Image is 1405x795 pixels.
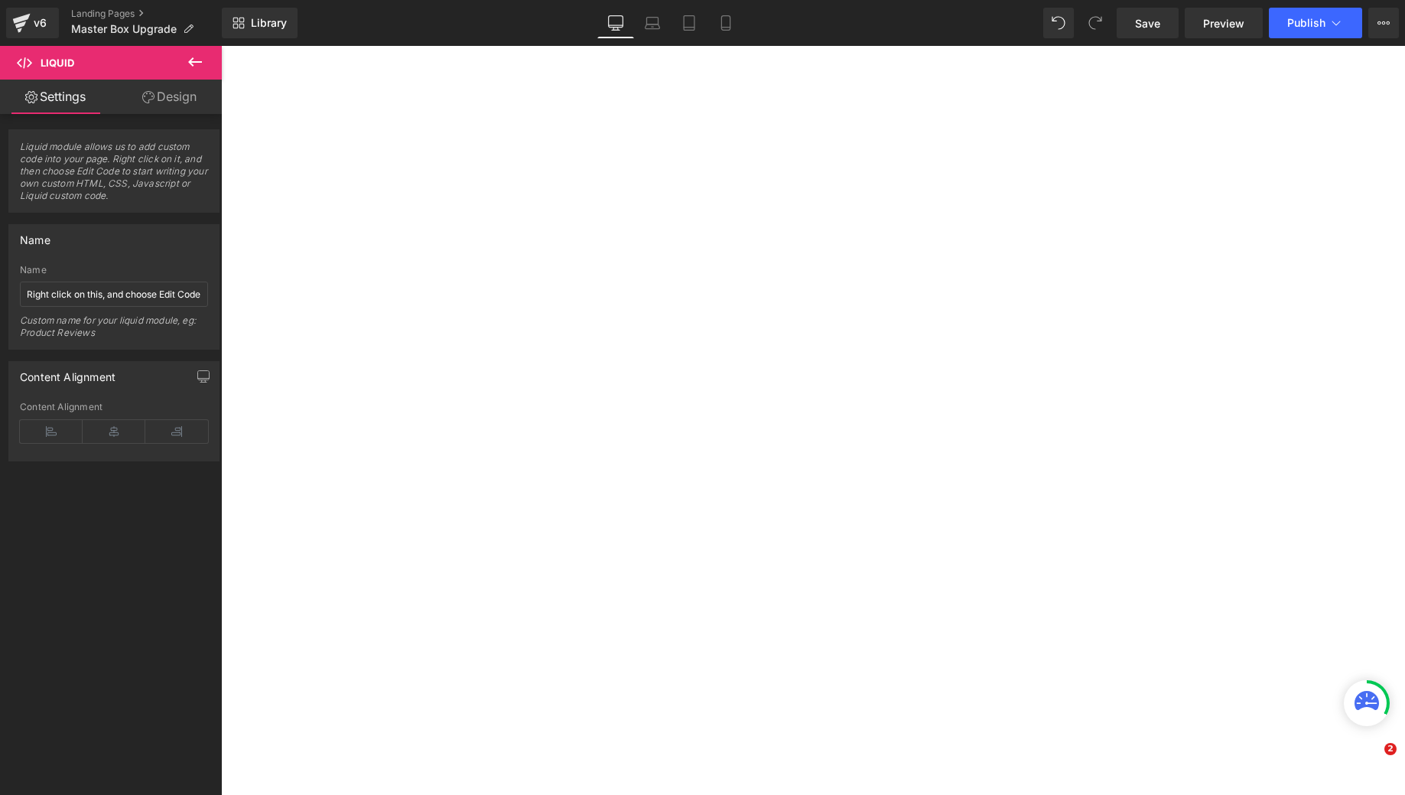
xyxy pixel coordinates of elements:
[1384,743,1397,755] span: 2
[1043,8,1074,38] button: Undo
[20,265,208,275] div: Name
[71,23,177,35] span: Master Box Upgrade
[251,16,287,30] span: Library
[6,8,59,38] a: v6
[222,8,298,38] a: New Library
[31,13,50,33] div: v6
[1203,15,1244,31] span: Preview
[114,80,225,114] a: Design
[1353,743,1390,780] iframe: Intercom live chat
[1287,17,1325,29] span: Publish
[20,402,208,412] div: Content Alignment
[1269,8,1362,38] button: Publish
[20,314,208,349] div: Custom name for your liquid module, eg: Product Reviews
[20,225,50,246] div: Name
[671,8,707,38] a: Tablet
[71,8,222,20] a: Landing Pages
[1080,8,1111,38] button: Redo
[1368,8,1399,38] button: More
[20,141,208,212] span: Liquid module allows us to add custom code into your page. Right click on it, and then choose Edi...
[597,8,634,38] a: Desktop
[707,8,744,38] a: Mobile
[1185,8,1263,38] a: Preview
[1135,15,1160,31] span: Save
[20,362,115,383] div: Content Alignment
[41,57,74,69] span: Liquid
[634,8,671,38] a: Laptop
